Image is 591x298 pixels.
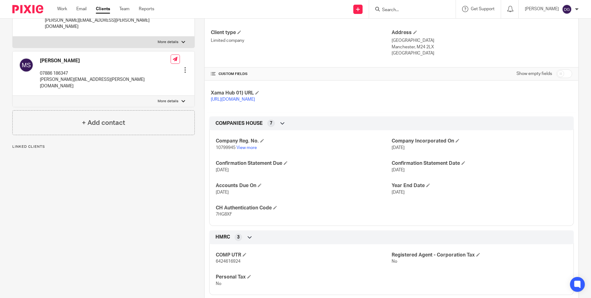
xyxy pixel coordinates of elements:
[139,6,154,12] a: Reports
[392,138,567,144] h4: Company Incorporated On
[270,120,272,126] span: 7
[216,274,391,280] h4: Personal Tax
[158,40,178,45] p: More details
[40,70,171,77] p: 07886 186347
[211,29,391,36] h4: Client type
[96,6,110,12] a: Clients
[392,259,397,264] span: No
[215,234,230,240] span: HMRC
[216,146,236,150] span: 10799945
[158,99,178,104] p: More details
[392,160,567,167] h4: Confirmation Statement Date
[216,138,391,144] h4: Company Reg. No.
[57,6,67,12] a: Work
[236,146,257,150] a: View more
[216,182,391,189] h4: Accounts Due On
[12,144,195,149] p: Linked clients
[19,58,34,72] img: svg%3E
[45,17,171,30] p: [PERSON_NAME][EMAIL_ADDRESS][PERSON_NAME][DOMAIN_NAME]
[392,37,572,44] p: [GEOGRAPHIC_DATA]
[216,212,232,217] span: 7HG8XF
[392,50,572,56] p: [GEOGRAPHIC_DATA]
[392,252,567,258] h4: Registered Agent - Corporation Tax
[392,168,405,172] span: [DATE]
[211,90,391,96] h4: Xama Hub 01) URL
[525,6,559,12] p: [PERSON_NAME]
[76,6,87,12] a: Email
[381,7,437,13] input: Search
[392,182,567,189] h4: Year End Date
[211,97,255,102] a: [URL][DOMAIN_NAME]
[216,190,229,195] span: [DATE]
[82,118,125,128] h4: + Add contact
[392,190,405,195] span: [DATE]
[517,71,552,77] label: Show empty fields
[211,37,391,44] p: Limited company
[119,6,130,12] a: Team
[216,259,240,264] span: 6424616924
[392,44,572,50] p: Manchester, M24 2LX
[216,282,221,286] span: No
[216,252,391,258] h4: COMP UTR
[211,72,391,77] h4: CUSTOM FIELDS
[392,146,405,150] span: [DATE]
[40,77,171,89] p: [PERSON_NAME][EMAIL_ADDRESS][PERSON_NAME][DOMAIN_NAME]
[471,7,495,11] span: Get Support
[12,5,43,13] img: Pixie
[392,29,572,36] h4: Address
[237,234,240,240] span: 3
[216,160,391,167] h4: Confirmation Statement Due
[216,168,229,172] span: [DATE]
[216,205,391,211] h4: CH Authentication Code
[40,58,171,64] h4: [PERSON_NAME]
[215,120,263,127] span: COMPANIES HOUSE
[562,4,572,14] img: svg%3E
